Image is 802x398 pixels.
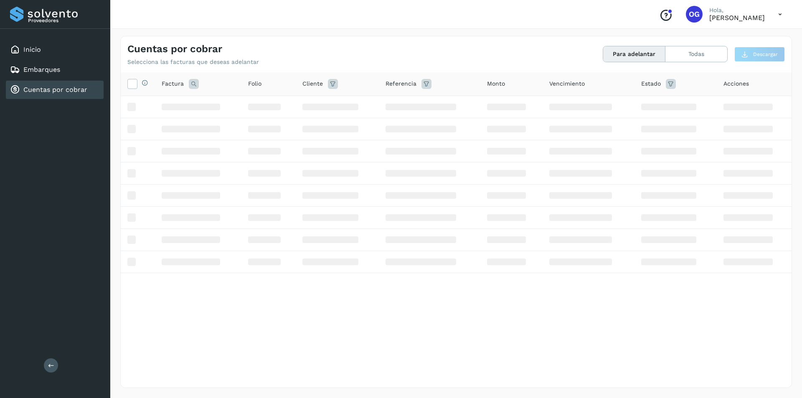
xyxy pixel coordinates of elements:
[6,61,104,79] div: Embarques
[723,79,749,88] span: Acciones
[603,46,665,62] button: Para adelantar
[487,79,505,88] span: Monto
[127,43,222,55] h4: Cuentas por cobrar
[753,51,778,58] span: Descargar
[6,81,104,99] div: Cuentas por cobrar
[127,58,259,66] p: Selecciona las facturas que deseas adelantar
[302,79,323,88] span: Cliente
[709,7,765,14] p: Hola,
[386,79,416,88] span: Referencia
[248,79,261,88] span: Folio
[641,79,661,88] span: Estado
[665,46,727,62] button: Todas
[734,47,785,62] button: Descargar
[23,66,60,74] a: Embarques
[23,46,41,53] a: Inicio
[28,18,100,23] p: Proveedores
[6,41,104,59] div: Inicio
[549,79,585,88] span: Vencimiento
[709,14,765,22] p: OSCAR GUZMAN LOPEZ
[23,86,87,94] a: Cuentas por cobrar
[162,79,184,88] span: Factura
